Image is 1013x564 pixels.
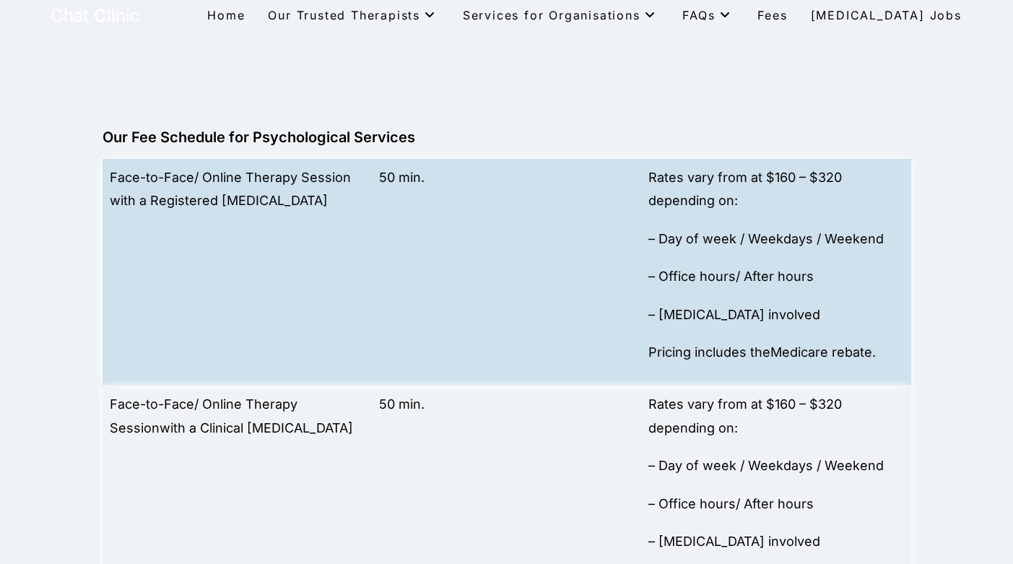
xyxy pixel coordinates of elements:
[757,8,787,22] span: Fees
[110,166,365,213] p: Face-to-Face/ Online Therapy Session with a Registered [MEDICAL_DATA]
[648,393,903,440] p: Rates vary from at $160 – $320 depending on:
[268,8,439,22] span: Our Trusted Therapists
[648,530,903,553] p: – [MEDICAL_DATA] involved
[379,393,634,416] p: 50 min.
[110,396,297,435] span: Face-to-Face/ Online Therapy Session
[648,341,903,364] p: Pricing includes the
[682,8,734,22] span: FAQs
[648,265,903,288] p: – Office hours/ After hours
[648,454,903,477] p: – Day of week / Weekdays / Weekend
[648,227,903,251] p: – Day of week / Weekdays / Weekend
[463,8,660,22] span: Services for Organisations
[379,166,634,189] p: 50 min.
[648,493,903,516] p: – Office hours/ After hours
[110,393,365,440] p: with a Clinical [MEDICAL_DATA]
[207,8,245,22] span: Home
[770,344,876,360] span: Medicare rebate.
[51,5,140,26] a: Chat Clinic
[103,130,911,144] h2: Our Fee Schedule for Psychological Services
[811,8,962,22] span: [MEDICAL_DATA] Jobs
[648,166,903,213] p: Rates vary from at $160 – $320 depending on:
[648,303,903,326] p: – [MEDICAL_DATA] involved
